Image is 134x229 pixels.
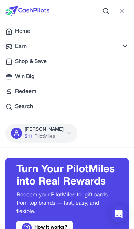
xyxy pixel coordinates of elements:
[16,164,118,188] h3: Turn Your PilotMiles into Real Rewards
[5,124,77,143] button: [PERSON_NAME]511PilotMiles
[16,191,118,216] p: Redeem your PilotMiles for gift cards from top brands — fast, easy, and flexible.
[15,42,27,51] span: Earn
[25,126,64,133] p: [PERSON_NAME]
[15,73,34,81] span: Win Big
[15,88,36,96] span: Redeem
[34,133,55,140] span: PilotMiles
[5,6,49,16] img: CashPilots Logo
[25,133,33,140] span: 511
[15,58,47,66] span: Shop & Save
[15,103,33,111] span: Search
[111,206,127,222] div: Open Intercom Messenger
[15,27,30,36] span: Home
